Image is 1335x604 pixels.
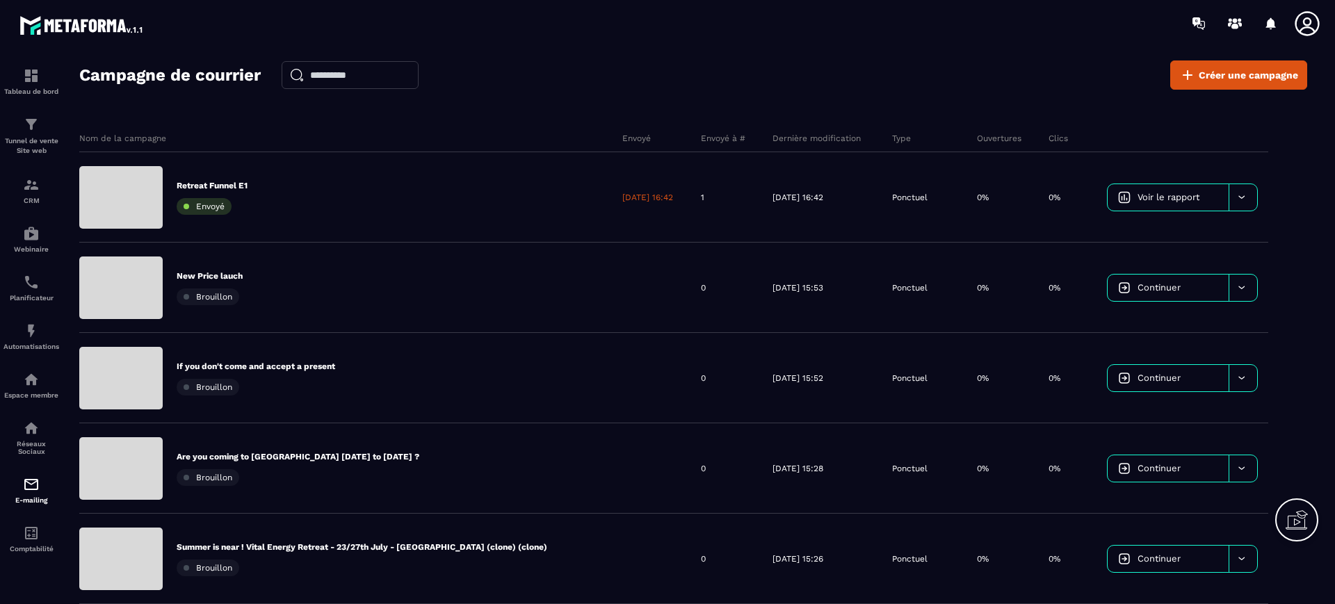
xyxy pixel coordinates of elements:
[1138,553,1181,564] span: Continuer
[23,525,40,541] img: accountant
[1138,282,1181,293] span: Continuer
[1118,553,1131,565] img: icon
[1118,372,1131,384] img: icon
[977,463,989,474] p: 0%
[1108,365,1229,391] a: Continuer
[3,57,59,106] a: formationformationTableau de bord
[701,373,706,384] p: 0
[3,391,59,399] p: Espace membre
[1118,462,1131,475] img: icon
[23,225,40,242] img: automations
[177,270,243,281] p: New Price lauch
[701,553,706,564] p: 0
[701,133,745,144] p: Envoyé à #
[772,282,823,293] p: [DATE] 15:53
[23,420,40,436] img: social-network
[79,133,166,144] p: Nom de la campagne
[3,496,59,504] p: E-mailing
[19,13,145,38] img: logo
[3,466,59,514] a: emailemailE-mailing
[3,215,59,263] a: automationsautomationsWebinaire
[772,133,861,144] p: Dernière modification
[196,202,225,211] span: Envoyé
[892,553,928,564] p: Ponctuel
[772,373,823,384] p: [DATE] 15:52
[3,166,59,215] a: formationformationCRM
[892,463,928,474] p: Ponctuel
[1118,281,1131,294] img: icon
[3,106,59,166] a: formationformationTunnel de vente Site web
[3,197,59,204] p: CRM
[3,263,59,312] a: schedulerschedulerPlanificateur
[977,282,989,293] p: 0%
[892,373,928,384] p: Ponctuel
[3,409,59,466] a: social-networksocial-networkRéseaux Sociaux
[977,192,989,203] p: 0%
[177,451,419,462] p: Are you coming to [GEOGRAPHIC_DATA] [DATE] to [DATE] ?
[3,88,59,95] p: Tableau de bord
[3,514,59,563] a: accountantaccountantComptabilité
[1108,275,1229,301] a: Continuer
[1108,455,1229,482] a: Continuer
[177,361,335,372] p: If you don't come and accept a present
[196,563,232,573] span: Brouillon
[3,343,59,350] p: Automatisations
[772,463,823,474] p: [DATE] 15:28
[1108,546,1229,572] a: Continuer
[177,541,547,553] p: Summer is near ! Vital Energy Retreat - 23/27th July - [GEOGRAPHIC_DATA] (clone) (clone)
[3,440,59,455] p: Réseaux Sociaux
[892,192,928,203] p: Ponctuel
[1199,68,1298,82] span: Créer une campagne
[772,553,823,564] p: [DATE] 15:26
[1118,191,1131,204] img: icon
[23,476,40,493] img: email
[1049,463,1060,474] p: 0%
[196,382,232,392] span: Brouillon
[23,323,40,339] img: automations
[1108,184,1229,211] a: Voir le rapport
[1049,282,1060,293] p: 0%
[701,282,706,293] p: 0
[196,292,232,302] span: Brouillon
[1138,463,1181,473] span: Continuer
[772,192,823,203] p: [DATE] 16:42
[977,133,1021,144] p: Ouvertures
[1049,192,1060,203] p: 0%
[701,463,706,474] p: 0
[3,361,59,409] a: automationsautomationsEspace membre
[892,282,928,293] p: Ponctuel
[622,192,673,203] p: [DATE] 16:42
[977,553,989,564] p: 0%
[3,294,59,302] p: Planificateur
[23,371,40,388] img: automations
[23,67,40,84] img: formation
[1049,553,1060,564] p: 0%
[3,245,59,253] p: Webinaire
[23,274,40,291] img: scheduler
[1049,373,1060,384] p: 0%
[1138,192,1199,202] span: Voir le rapport
[3,545,59,553] p: Comptabilité
[23,177,40,193] img: formation
[622,133,651,144] p: Envoyé
[1049,133,1068,144] p: Clics
[977,373,989,384] p: 0%
[892,133,911,144] p: Type
[177,180,248,191] p: Retreat Funnel E1
[196,473,232,482] span: Brouillon
[3,312,59,361] a: automationsautomationsAutomatisations
[23,116,40,133] img: formation
[701,192,704,203] p: 1
[79,61,261,89] h2: Campagne de courrier
[3,136,59,156] p: Tunnel de vente Site web
[1138,373,1181,383] span: Continuer
[1170,60,1307,90] a: Créer une campagne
